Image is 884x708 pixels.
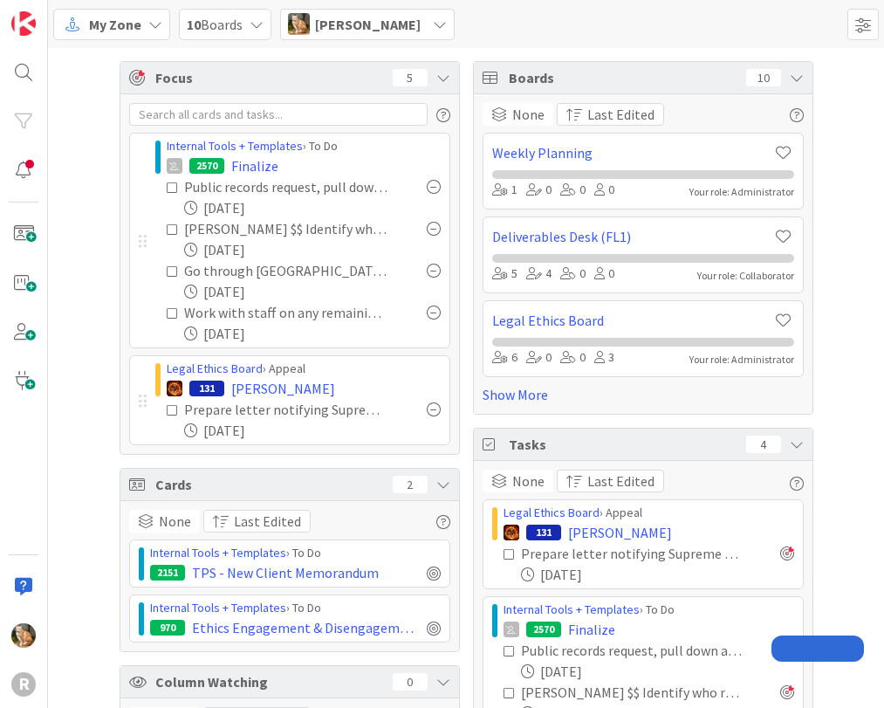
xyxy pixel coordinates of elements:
div: Work with staff on any remaining projects [184,302,388,323]
div: [DATE] [184,420,441,441]
div: 2151 [150,565,185,581]
span: TPS - New Client Memorandum [192,562,379,583]
div: [DATE] [521,564,794,585]
div: › To Do [150,544,441,562]
div: 0 [560,348,586,368]
div: 2 [393,476,428,493]
img: SB [288,13,310,35]
span: Boards [187,14,243,35]
a: Internal Tools + Templates [150,545,286,560]
div: R [11,672,36,697]
div: 0 [594,181,614,200]
a: Legal Ethics Board [492,310,773,331]
span: Column Watching [155,671,384,692]
span: Cards [155,474,384,495]
div: Prepare letter notifying Supreme Court that [PERSON_NAME] will be appearing in person to argue br... [184,399,388,420]
span: Finalize [568,619,615,640]
div: 4 [746,436,781,453]
div: 10 [746,69,781,86]
b: 10 [187,16,201,33]
div: 5 [492,265,517,284]
span: Last Edited [587,471,654,491]
div: 5 [393,69,428,86]
div: 1 [492,181,517,200]
div: [PERSON_NAME] $$ Identify who remaining funds belong to [521,682,742,703]
div: 2570 [189,158,224,174]
div: 0 [526,348,552,368]
span: My Zone [89,14,141,35]
span: Boards [509,67,737,88]
a: Internal Tools + Templates [167,138,303,154]
img: TR [504,525,519,540]
span: None [512,471,545,491]
div: [DATE] [184,323,441,344]
a: Internal Tools + Templates [504,601,640,617]
div: 4 [526,265,552,284]
div: 0 [393,673,428,691]
div: [DATE] [184,281,441,302]
span: [PERSON_NAME] [231,378,335,399]
div: 6 [492,348,517,368]
div: 2570 [526,622,561,637]
div: 131 [189,381,224,396]
button: Last Edited [203,510,311,533]
span: [PERSON_NAME] [568,522,672,543]
input: Search all cards and tasks... [129,103,428,126]
img: TR [167,381,182,396]
div: 0 [594,265,614,284]
div: [DATE] [184,197,441,218]
div: › To Do [167,137,441,155]
span: Last Edited [234,511,301,532]
div: Prepare letter notifying Supreme Court that [PERSON_NAME] will be appearing in person to argue br... [521,543,742,564]
div: › Appeal [504,504,794,522]
a: Weekly Planning [492,142,773,163]
a: Show More [483,384,804,405]
div: 3 [594,348,614,368]
span: Tasks [509,434,737,455]
div: › To Do [504,601,794,619]
div: 970 [150,620,185,636]
div: 131 [526,525,561,540]
div: Your role: Collaborator [697,268,794,284]
div: 0 [560,181,586,200]
span: Ethics Engagement & Disengagement Letters Update [192,617,420,638]
img: SB [11,623,36,648]
img: Visit kanbanzone.com [11,11,36,36]
div: [PERSON_NAME] $$ Identify who remaining funds belong to [184,218,388,239]
button: Last Edited [557,103,664,126]
div: [DATE] [184,239,441,260]
div: 0 [526,181,552,200]
span: None [512,104,545,125]
span: Finalize [231,155,278,176]
span: Focus [155,67,379,88]
span: Last Edited [587,104,654,125]
button: Last Edited [557,470,664,492]
a: Deliverables Desk (FL1) [492,226,773,247]
div: 0 [560,265,586,284]
a: Internal Tools + Templates [150,600,286,615]
a: Legal Ethics Board [167,361,263,376]
div: Public records request, pull down and index [184,176,388,197]
div: Go through [GEOGRAPHIC_DATA] and assign tasks accordingly [184,260,388,281]
div: › To Do [150,599,441,617]
a: Legal Ethics Board [504,505,600,520]
div: Public records request, pull down and index [521,640,742,661]
div: › Appeal [167,360,441,378]
div: [DATE] [521,661,794,682]
div: Your role: Administrator [689,184,794,200]
span: [PERSON_NAME] [315,14,421,35]
span: None [159,511,191,532]
div: Your role: Administrator [689,352,794,368]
